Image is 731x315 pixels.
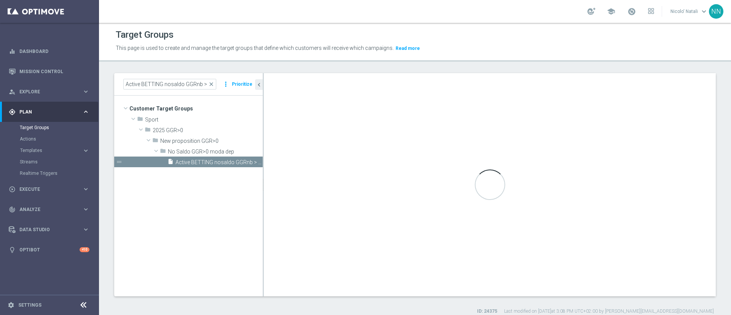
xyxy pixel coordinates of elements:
i: keyboard_arrow_right [82,147,89,154]
i: folder [160,148,166,157]
span: school [607,7,615,16]
button: play_circle_outline Execute keyboard_arrow_right [8,186,90,192]
span: close [208,81,214,87]
i: gps_fixed [9,109,16,115]
div: Realtime Triggers [20,168,98,179]
div: Target Groups [20,122,98,133]
div: Execute [9,186,82,193]
span: No Saldo GGR&gt;0 moda dep [168,149,263,155]
span: Customer Target Groups [129,103,263,114]
a: Target Groups [20,125,79,131]
i: keyboard_arrow_right [82,185,89,193]
i: folder [145,126,151,135]
div: Optibot [9,240,89,260]
div: Explore [9,88,82,95]
span: Sport [145,117,263,123]
a: Realtime Triggers [20,170,79,176]
a: Mission Control [19,61,89,82]
button: Read more [395,44,421,53]
span: Data Studio [19,227,82,232]
i: insert_drive_file [168,158,174,167]
i: equalizer [9,48,16,55]
div: Actions [20,133,98,145]
button: Mission Control [8,69,90,75]
div: Templates [20,148,82,153]
div: Templates [20,145,98,156]
div: Plan [9,109,82,115]
a: Actions [20,136,79,142]
i: more_vert [222,79,230,90]
button: track_changes Analyze keyboard_arrow_right [8,206,90,213]
i: keyboard_arrow_right [82,108,89,115]
a: Dashboard [19,41,89,61]
button: gps_fixed Plan keyboard_arrow_right [8,109,90,115]
div: Streams [20,156,98,168]
div: Data Studio [9,226,82,233]
div: NN [709,4,723,19]
i: keyboard_arrow_right [82,88,89,95]
span: 2025 GGR&gt;0 [153,127,263,134]
span: This page is used to create and manage the target groups that define which customers will receive... [116,45,394,51]
span: Active BETTING nosaldo GGRnb &gt; 0 L2W mode H-M [176,159,263,166]
button: lightbulb Optibot +10 [8,247,90,253]
span: Execute [19,187,82,192]
button: Data Studio keyboard_arrow_right [8,227,90,233]
i: lightbulb [9,246,16,253]
i: keyboard_arrow_right [82,226,89,233]
input: Quick find group or folder [123,79,216,90]
button: chevron_left [255,79,263,90]
i: folder [137,116,143,125]
div: Dashboard [9,41,89,61]
i: track_changes [9,206,16,213]
button: person_search Explore keyboard_arrow_right [8,89,90,95]
a: Streams [20,159,79,165]
h1: Target Groups [116,29,174,40]
span: Templates [20,148,75,153]
div: Mission Control [9,61,89,82]
label: ID: 24375 [477,308,497,315]
a: Optibot [19,240,80,260]
button: Templates keyboard_arrow_right [20,147,90,154]
span: Explore [19,90,82,94]
i: chevron_left [255,81,263,88]
i: person_search [9,88,16,95]
div: +10 [80,247,89,252]
a: Nicolo' Natalikeyboard_arrow_down [670,6,709,17]
span: Plan [19,110,82,114]
i: keyboard_arrow_right [82,206,89,213]
i: settings [8,302,14,309]
div: Analyze [9,206,82,213]
span: keyboard_arrow_down [700,7,708,16]
i: play_circle_outline [9,186,16,193]
label: Last modified on [DATE] at 3:08 PM UTC+02:00 by [PERSON_NAME][EMAIL_ADDRESS][DOMAIN_NAME] [504,308,714,315]
a: Settings [18,303,41,307]
i: folder [152,137,158,146]
button: equalizer Dashboard [8,48,90,54]
button: Prioritize [231,79,254,90]
span: Analyze [19,207,82,212]
span: New proposition GGR&gt;0 [160,138,263,144]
